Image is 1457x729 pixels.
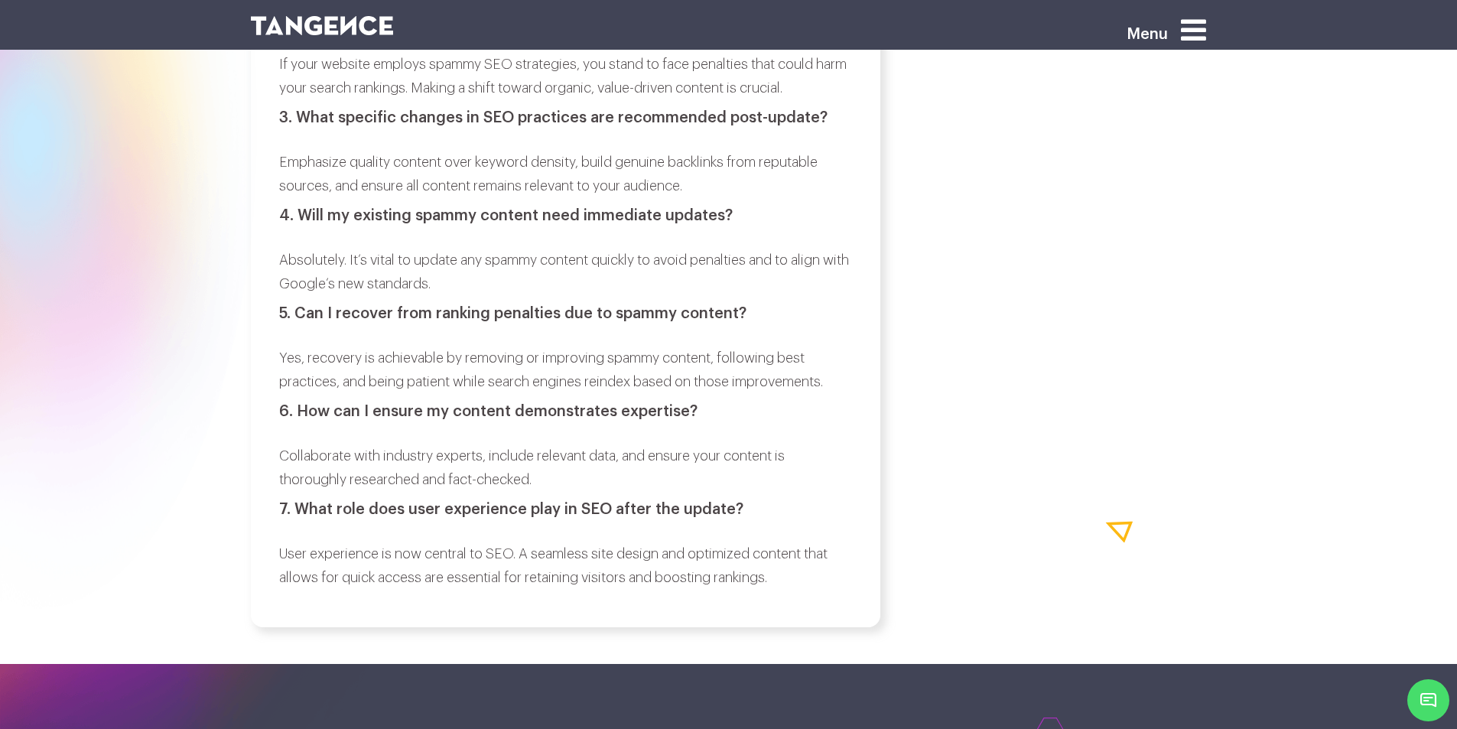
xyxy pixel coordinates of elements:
p: Collaborate with industry experts, include relevant data, and ensure your content is thoroughly r... [279,444,852,491]
span: Chat Widget [1407,679,1449,721]
img: logo SVG [251,16,394,35]
p: If your website employs spammy SEO strategies, you stand to face penalties that could harm your s... [279,53,852,99]
h3: 5. Can I recover from ranking penalties due to spammy content? [279,305,852,322]
h3: 4. Will my existing spammy content need immediate updates? [279,207,852,224]
h3: 6. How can I ensure my content demonstrates expertise? [279,403,852,420]
p: Emphasize quality content over keyword density, build genuine backlinks from reputable sources, a... [279,151,852,197]
p: Yes, recovery is achievable by removing or improving spammy content, following best practices, an... [279,347,852,393]
p: Absolutely. It’s vital to update any spammy content quickly to avoid penalties and to align with ... [279,249,852,295]
p: User experience is now central to SEO. A seamless site design and optimized content that allows f... [279,542,852,589]
h3: 7. What role does user experience play in SEO after the update? [279,501,852,518]
h3: 3. What specific changes in SEO practices are recommended post-update? [279,109,852,126]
